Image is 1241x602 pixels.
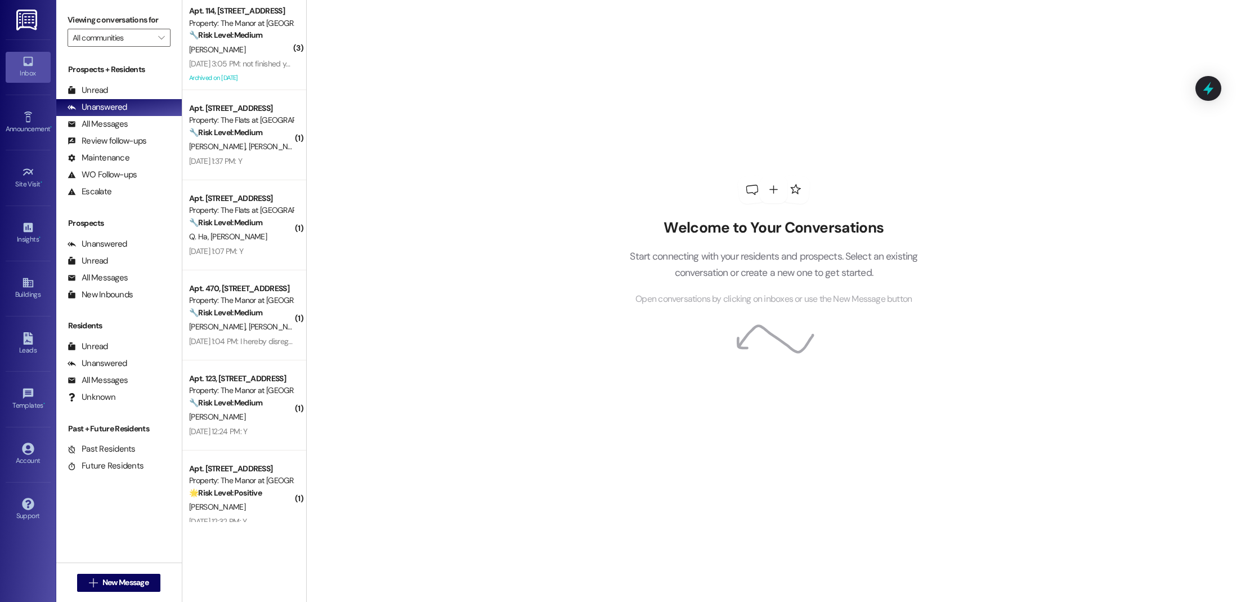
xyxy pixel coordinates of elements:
[41,179,42,186] span: •
[189,373,293,385] div: Apt. 123, [STREET_ADDRESS]
[56,217,182,229] div: Prospects
[189,156,242,166] div: [DATE] 1:37 PM: Y
[6,273,51,304] a: Buildings
[189,44,245,55] span: [PERSON_NAME]
[68,289,133,301] div: New Inbounds
[68,152,129,164] div: Maintenance
[189,102,293,114] div: Apt. [STREET_ADDRESS]
[189,246,243,256] div: [DATE] 1:07 PM: Y
[189,231,210,242] span: Q. Ha
[43,400,45,408] span: •
[248,322,304,332] span: [PERSON_NAME]
[189,5,293,17] div: Apt. 114, [STREET_ADDRESS]
[189,217,262,228] strong: 🔧 Risk Level: Medium
[68,84,108,96] div: Unread
[158,33,164,42] i: 
[189,127,262,137] strong: 🔧 Risk Level: Medium
[189,488,262,498] strong: 🌟 Risk Level: Positive
[68,374,128,386] div: All Messages
[210,231,267,242] span: [PERSON_NAME]
[189,59,384,69] div: [DATE] 3:05 PM: not finished yet...when will they be p piow p
[635,292,912,306] span: Open conversations by clicking on inboxes or use the New Message button
[189,30,262,40] strong: 🔧 Risk Level: Medium
[77,574,160,592] button: New Message
[189,114,293,126] div: Property: The Flats at [GEOGRAPHIC_DATA]
[189,398,262,408] strong: 🔧 Risk Level: Medium
[89,578,97,587] i: 
[189,426,247,436] div: [DATE] 12:24 PM: Y
[189,412,245,422] span: [PERSON_NAME]
[6,163,51,193] a: Site Visit •
[68,101,127,113] div: Unanswered
[189,17,293,29] div: Property: The Manor at [GEOGRAPHIC_DATA]
[68,11,171,29] label: Viewing conversations for
[189,307,262,318] strong: 🔧 Risk Level: Medium
[68,358,127,369] div: Unanswered
[73,29,153,47] input: All communities
[68,255,108,267] div: Unread
[188,71,294,85] div: Archived on [DATE]
[6,52,51,82] a: Inbox
[68,460,144,472] div: Future Residents
[189,475,293,487] div: Property: The Manor at [GEOGRAPHIC_DATA]
[56,423,182,435] div: Past + Future Residents
[68,186,111,198] div: Escalate
[6,439,51,470] a: Account
[39,234,41,242] span: •
[189,283,293,295] div: Apt. 470, [STREET_ADDRESS]
[68,169,137,181] div: WO Follow-ups
[68,443,136,455] div: Past Residents
[6,218,51,248] a: Insights •
[189,336,355,346] div: [DATE] 1:04 PM: I hereby disregard these messages
[56,320,182,332] div: Residents
[613,248,935,280] p: Start connecting with your residents and prospects. Select an existing conversation or create a n...
[102,577,149,588] span: New Message
[68,272,128,284] div: All Messages
[6,329,51,359] a: Leads
[6,384,51,414] a: Templates •
[189,322,249,332] span: [PERSON_NAME]
[68,118,128,130] div: All Messages
[613,219,935,237] h2: Welcome to Your Conversations
[189,385,293,396] div: Property: The Manor at [GEOGRAPHIC_DATA]
[68,341,108,353] div: Unread
[189,463,293,475] div: Apt. [STREET_ADDRESS]
[68,135,146,147] div: Review follow-ups
[189,204,293,216] div: Property: The Flats at [GEOGRAPHIC_DATA]
[189,502,245,512] span: [PERSON_NAME]
[68,238,127,250] div: Unanswered
[68,391,115,403] div: Unknown
[6,494,51,525] a: Support
[56,64,182,75] div: Prospects + Residents
[189,141,249,151] span: [PERSON_NAME]
[189,295,293,306] div: Property: The Manor at [GEOGRAPHIC_DATA]
[189,516,247,527] div: [DATE] 12:32 PM: Y
[189,193,293,204] div: Apt. [STREET_ADDRESS]
[248,141,304,151] span: [PERSON_NAME]
[16,10,39,30] img: ResiDesk Logo
[50,123,52,131] span: •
